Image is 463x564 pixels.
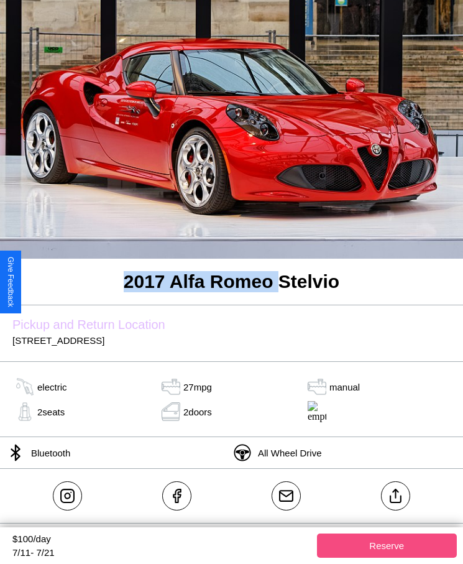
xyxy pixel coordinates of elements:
[305,401,329,422] img: empty
[6,257,15,307] div: Give Feedback
[183,404,212,420] p: 2 doors
[12,534,311,547] div: $ 100 /day
[12,318,451,332] label: Pickup and Return Location
[37,404,65,420] p: 2 seats
[158,402,183,421] img: door
[158,377,183,396] img: tank
[12,547,311,558] div: 7 / 11 - 7 / 21
[12,402,37,421] img: gas
[329,379,360,395] p: manual
[12,524,451,540] p: Hosted By
[25,445,70,461] p: Bluetooth
[12,332,451,349] p: [STREET_ADDRESS]
[12,377,37,396] img: gas
[37,379,67,395] p: electric
[252,445,322,461] p: All Wheel Drive
[305,377,329,396] img: gas
[317,534,457,558] button: Reserve
[183,379,212,395] p: 27 mpg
